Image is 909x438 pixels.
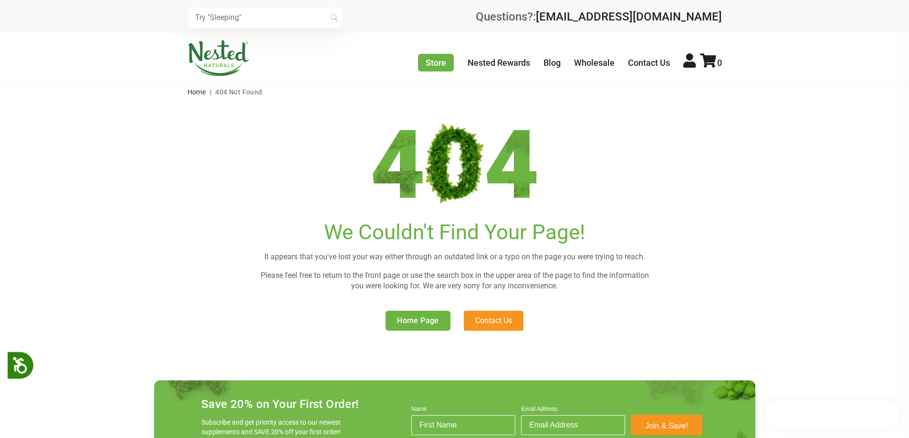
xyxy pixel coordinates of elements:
[257,252,652,262] p: It appears that you've lost your way either through an outdated link or a typo on the page you we...
[631,415,702,435] button: Join & Save!
[700,58,722,68] a: 0
[521,406,625,415] label: Email Address
[188,7,342,28] input: Try "Sleeping"
[372,121,537,210] img: 404.png
[418,54,454,71] a: Store
[215,88,262,96] span: 404 Not Found
[411,406,515,415] label: Name
[386,311,450,331] a: Home Page
[188,82,722,102] nav: breadcrumbs
[188,88,206,96] a: Home
[468,58,530,68] a: Nested Rewards
[765,400,899,428] iframe: Button to open loyalty program pop-up
[628,58,670,68] a: Contact Us
[476,11,722,22] div: Questions?:
[201,397,359,411] h4: Save 20% on Your First Order!
[464,311,523,331] a: Contact Us
[201,418,345,437] p: Subscribe and get priority access to our newest supplements and SAVE 20% off your first order!
[188,40,250,76] img: Nested Naturals
[574,58,615,68] a: Wholesale
[536,10,722,23] a: [EMAIL_ADDRESS][DOMAIN_NAME]
[208,88,214,96] span: |
[257,270,652,292] p: Please feel free to return to the front page or use the search box in the upper area of the page ...
[717,58,722,68] span: 0
[411,415,515,435] input: First Name
[543,58,561,68] a: Blog
[257,220,652,244] h1: We Couldn't Find Your Page!
[521,415,625,435] input: Email Address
